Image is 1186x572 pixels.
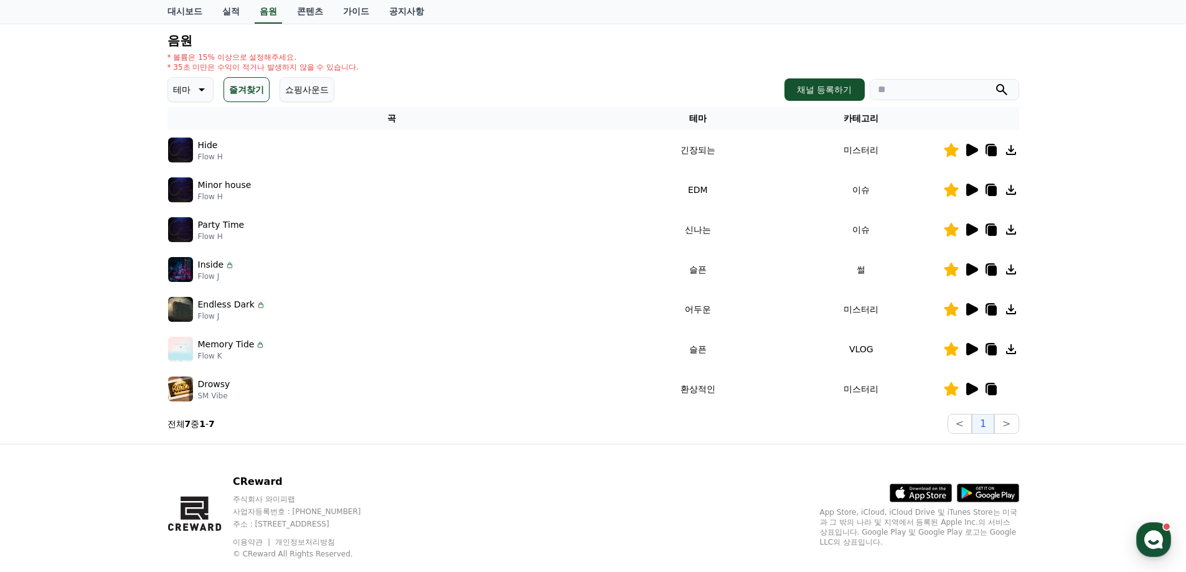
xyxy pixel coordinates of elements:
p: 전체 중 - [167,418,215,430]
p: SM Vibe [198,391,230,401]
strong: 7 [185,419,191,429]
td: 슬픈 [616,250,779,289]
p: * 35초 미만은 수익이 적거나 발생하지 않을 수 있습니다. [167,62,359,72]
img: music [168,377,193,401]
img: music [168,297,193,322]
button: 즐겨찾기 [224,77,270,102]
p: Inside [198,258,224,271]
a: 개인정보처리방침 [275,538,335,546]
p: 주소 : [STREET_ADDRESS] [233,519,385,529]
p: Flow J [198,271,235,281]
strong: 1 [199,419,205,429]
p: CReward [233,474,385,489]
p: 테마 [173,81,191,98]
a: 이용약관 [233,538,272,546]
td: EDM [616,170,779,210]
strong: 7 [209,419,215,429]
p: Endless Dark [198,298,255,311]
td: 슬픈 [616,329,779,369]
img: music [168,257,193,282]
p: * 볼륨은 15% 이상으로 설정해주세요. [167,52,359,62]
button: 1 [972,414,994,434]
img: music [168,138,193,162]
img: music [168,217,193,242]
img: music [168,177,193,202]
td: 환상적인 [616,369,779,409]
th: 곡 [167,107,616,130]
p: Party Time [198,218,245,232]
p: Flow K [198,351,266,361]
button: 채널 등록하기 [784,78,864,101]
p: Flow J [198,311,266,321]
button: > [994,414,1019,434]
td: 이슈 [779,170,943,210]
td: 긴장되는 [616,130,779,170]
span: 설정 [192,413,207,423]
p: 주식회사 와이피랩 [233,494,385,504]
p: Flow H [198,232,245,241]
button: 쇼핑사운드 [280,77,334,102]
td: 썰 [779,250,943,289]
img: music [168,337,193,362]
span: 홈 [39,413,47,423]
p: Flow H [198,192,252,202]
th: 테마 [616,107,779,130]
p: © CReward All Rights Reserved. [233,549,385,559]
th: 카테고리 [779,107,943,130]
p: Flow H [198,152,223,162]
a: 홈 [4,395,82,426]
td: 신나는 [616,210,779,250]
p: Hide [198,139,218,152]
p: Minor house [198,179,252,192]
button: 테마 [167,77,214,102]
h4: 음원 [167,34,1019,47]
td: 어두운 [616,289,779,329]
a: 대화 [82,395,161,426]
p: Memory Tide [198,338,255,351]
p: App Store, iCloud, iCloud Drive 및 iTunes Store는 미국과 그 밖의 나라 및 지역에서 등록된 Apple Inc.의 서비스 상표입니다. Goo... [820,507,1019,547]
td: VLOG [779,329,943,369]
a: 설정 [161,395,239,426]
p: Drowsy [198,378,230,391]
td: 미스터리 [779,369,943,409]
td: 미스터리 [779,130,943,170]
span: 대화 [114,414,129,424]
button: < [948,414,972,434]
td: 미스터리 [779,289,943,329]
td: 이슈 [779,210,943,250]
p: 사업자등록번호 : [PHONE_NUMBER] [233,507,385,517]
